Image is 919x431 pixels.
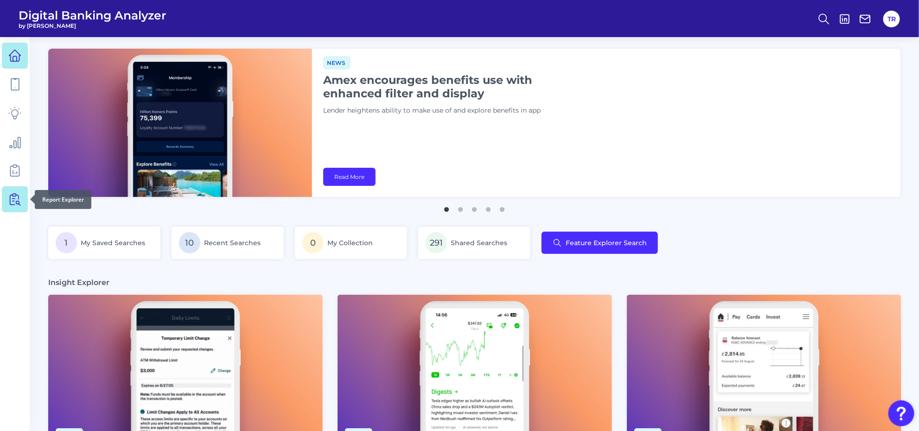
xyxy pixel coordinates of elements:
button: 4 [484,203,493,212]
button: Feature Explorer Search [542,232,658,254]
span: 10 [179,232,200,254]
span: My Collection [327,239,373,247]
button: TR [883,11,900,27]
button: 2 [456,203,465,212]
a: 0My Collection [295,227,407,259]
a: 291Shared Searches [418,227,530,259]
button: Open Resource Center [888,400,914,426]
span: Shared Searches [451,239,507,247]
span: Recent Searches [204,239,261,247]
span: News [323,56,351,70]
a: News [323,58,351,67]
span: 1 [56,232,77,254]
span: by [PERSON_NAME] [19,22,166,29]
h1: Amex encourages benefits use with enhanced filter and display [323,73,555,100]
a: 1My Saved Searches [48,227,160,259]
span: 0 [302,232,324,254]
button: 3 [470,203,479,212]
a: 10Recent Searches [172,227,284,259]
a: Read More [323,168,376,186]
span: Digital Banking Analyzer [19,8,166,22]
span: Feature Explorer Search [566,239,647,247]
img: bannerImg [48,49,312,197]
p: Lender heightens ability to make use of and explore benefits in app [323,106,555,116]
h3: Insight Explorer [48,278,109,287]
span: My Saved Searches [81,239,145,247]
span: 291 [426,232,447,254]
button: 5 [498,203,507,212]
button: 1 [442,203,451,212]
div: Report Explorer [35,190,91,209]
